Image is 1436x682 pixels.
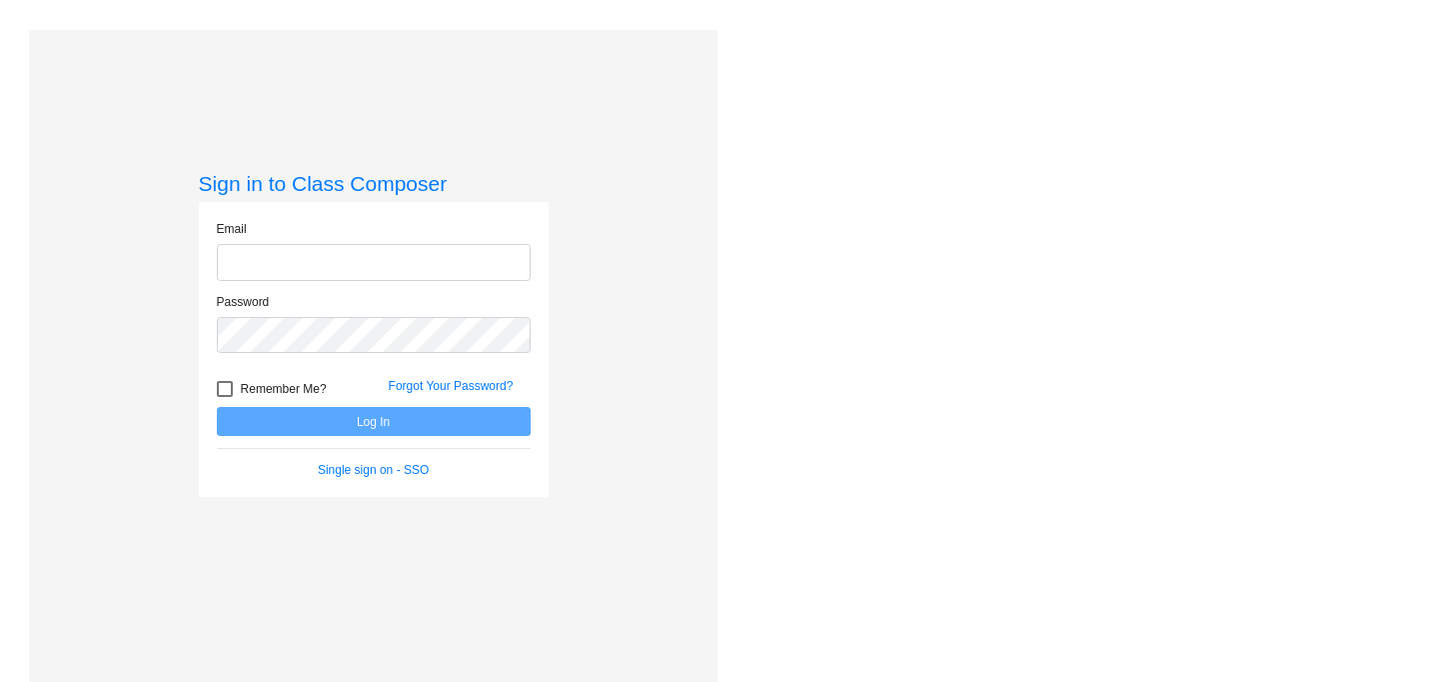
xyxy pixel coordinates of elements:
[217,293,270,311] label: Password
[217,220,247,238] label: Email
[241,377,327,401] span: Remember Me?
[217,407,531,436] button: Log In
[199,171,549,196] h3: Sign in to Class Composer
[318,463,429,477] a: Single sign on - SSO
[389,379,514,393] a: Forgot Your Password?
